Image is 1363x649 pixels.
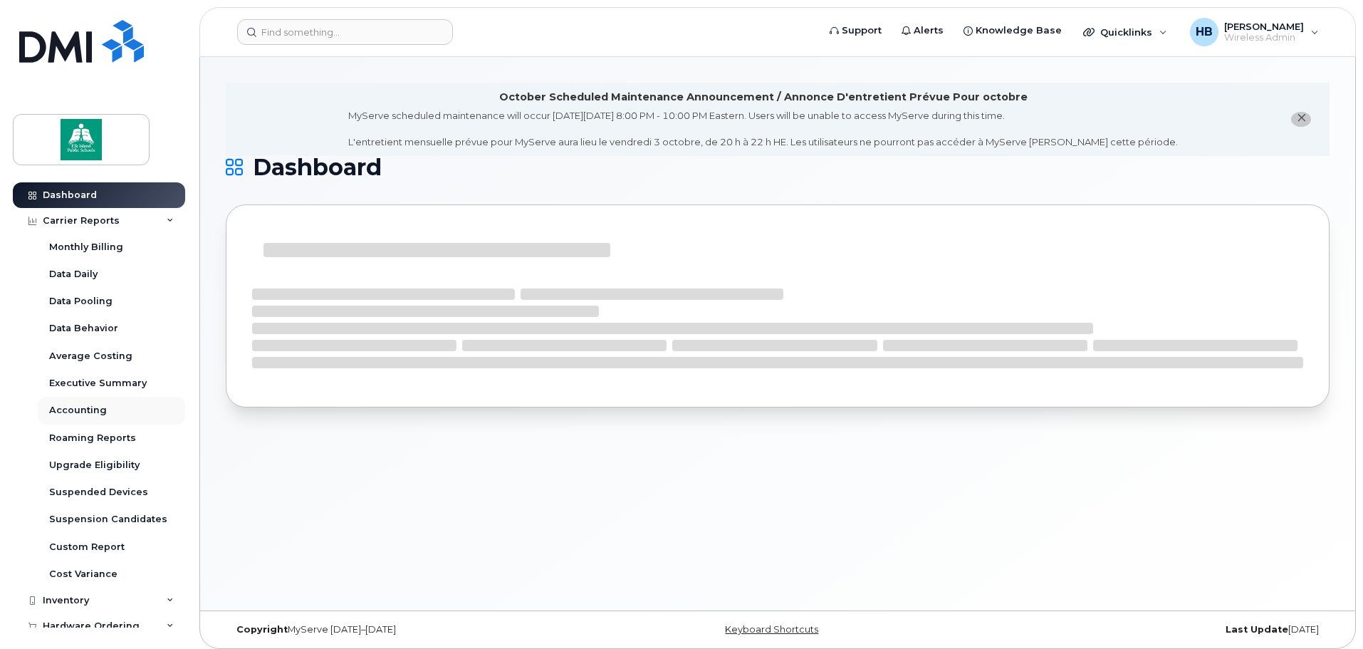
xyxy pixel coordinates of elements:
button: close notification [1291,112,1311,127]
div: October Scheduled Maintenance Announcement / Annonce D'entretient Prévue Pour octobre [499,90,1028,105]
div: MyServe [DATE]–[DATE] [226,624,594,635]
div: MyServe scheduled maintenance will occur [DATE][DATE] 8:00 PM - 10:00 PM Eastern. Users will be u... [348,109,1178,149]
strong: Last Update [1226,624,1288,635]
div: [DATE] [961,624,1330,635]
strong: Copyright [236,624,288,635]
a: Keyboard Shortcuts [725,624,818,635]
span: Dashboard [253,157,382,178]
